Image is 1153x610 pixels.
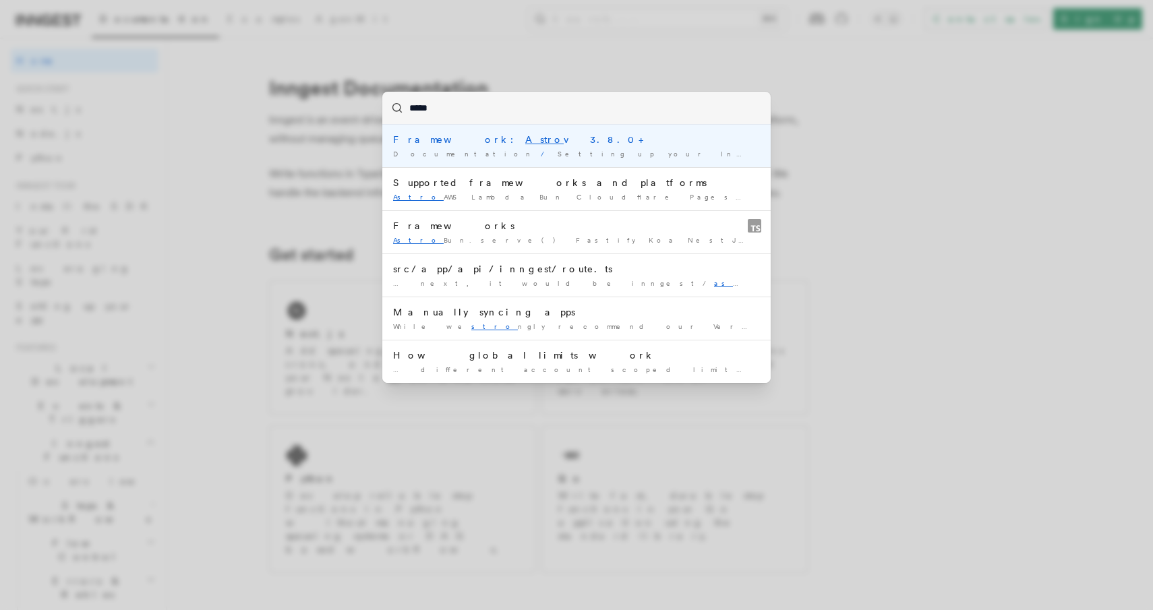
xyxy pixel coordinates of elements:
div: Frameworks [393,219,760,233]
span: Setting up your Inngest app [558,150,821,158]
mark: Astro [525,134,564,145]
span: / [541,150,552,158]
div: How global limits work [393,348,760,362]
div: While we ngly recommend our Vercel integration, you can still … [393,322,760,332]
div: … next, it would be inngest/ , inngest/remix, and so … [393,278,760,288]
mark: stro [471,322,518,330]
mark: Astro [393,193,444,201]
div: Framework: v3.8.0+ [393,133,760,146]
div: Bun.serve() Fastify Koa NestJS Next.js (app … [393,235,760,245]
div: … different account scoped limits, we ngly recommend that you use … [393,365,760,375]
span: Documentation [393,150,535,158]
mark: astro [714,279,768,287]
div: Supported frameworks and platforms [393,176,760,189]
div: Manually syncing apps [393,305,760,319]
mark: Astro [393,236,444,244]
div: src/app/api/inngest/route.ts [393,262,760,276]
div: AWS Lambda Bun Cloudflare Pages Cloudflare Workers DigitalOcean … [393,192,760,202]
